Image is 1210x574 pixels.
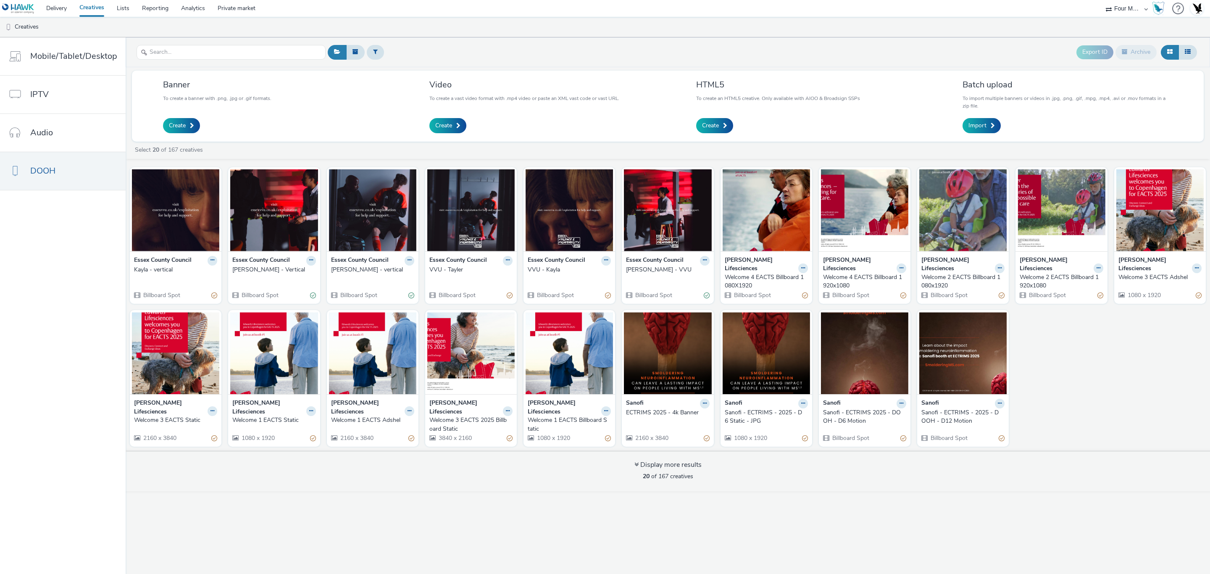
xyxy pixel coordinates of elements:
img: ECTRIMS 2025 - 4k Banner visual [624,312,711,394]
img: Welcome 1 EACTS Billboard Static visual [526,312,613,394]
button: Export ID [1076,45,1113,59]
div: Welcome 1 EACTS Adshel [331,416,411,424]
span: Import [968,121,986,130]
span: DOOH [30,165,55,177]
strong: 20 [643,472,650,480]
div: Partially valid [507,434,513,443]
a: Welcome 3 EACTS 2025 Billboard Static [429,416,513,433]
img: Welcome 1 EACTS Static visual [230,312,318,394]
span: Billboard Spot [930,291,968,299]
img: Elijah - VVU visual [624,169,711,251]
img: Sanofi - ECTRIMS 2025 - DOOH - D6 Motion visual [821,312,908,394]
strong: Sanofi [725,399,742,408]
div: Partially valid [1097,291,1103,300]
img: Welcome 4 EACTS Billboard 1920x1080 visual [821,169,908,251]
span: 3840 x 2160 [438,434,472,442]
div: Welcome 4 EACTS Billboard 1080X1920 [725,273,805,290]
span: Billboard Spot [536,291,574,299]
h3: Banner [163,79,271,90]
span: Mobile/Tablet/Desktop [30,50,117,62]
div: Welcome 3 EACTS Adshel [1118,273,1198,282]
strong: Essex County Council [626,256,684,266]
span: 2160 x 3840 [339,434,374,442]
img: Sanofi - ECTRIMS - 2025 - D6 Static - JPG visual [723,312,810,394]
strong: Essex County Council [331,256,389,266]
img: Account UK [1191,2,1203,15]
a: Select of 167 creatives [134,146,206,154]
a: Sanofi - ECTRIMS - 2025 - DOOH - D12 Motion [921,408,1005,426]
strong: Sanofi [921,399,939,408]
p: To create a banner with .png, .jpg or .gif formats. [163,95,271,102]
span: Billboard Spot [733,291,771,299]
span: 2160 x 3840 [142,434,176,442]
div: Partially valid [1196,291,1202,300]
a: Kayla - vertical [134,266,217,274]
strong: [PERSON_NAME] Lifesciences [528,399,599,416]
strong: Essex County Council [528,256,585,266]
span: 1080 x 1920 [1127,291,1161,299]
div: Welcome 3 EACTS 2025 Billboard Static [429,416,509,433]
div: Partially valid [802,291,808,300]
a: Welcome 4 EACTS Billboard 1080X1920 [725,273,808,290]
img: Kayla - vertical visual [132,169,219,251]
div: [PERSON_NAME] - VVU [626,266,706,274]
div: Partially valid [605,434,611,443]
strong: [PERSON_NAME] Lifesciences [331,399,402,416]
div: Welcome 2 EACTS Billboard 1920x1080 [1020,273,1100,290]
a: Welcome 3 EACTS Static [134,416,217,424]
div: Valid [310,291,316,300]
button: Grid [1161,45,1179,59]
a: VVU - Tayler [429,266,513,274]
img: Welcome 2 EACTS Billboard 1920x1080 visual [1018,169,1105,251]
div: Partially valid [999,434,1005,443]
span: Billboard Spot [241,291,279,299]
a: Welcome 2 EACTS Billboard 1920x1080 [1020,273,1103,290]
img: undefined Logo [2,3,34,14]
div: Welcome 4 EACTS Billboard 1920x1080 [823,273,903,290]
div: VVU - Tayler [429,266,509,274]
a: Sanofi - ECTRIMS 2025 - DOOH - D6 Motion [823,408,906,426]
strong: [PERSON_NAME] Lifesciences [134,399,205,416]
a: Welcome 2 EACTS Billboard 1080x1920 [921,273,1005,290]
img: Welcome 3 EACTS Adshel visual [1116,169,1204,251]
button: Archive [1115,45,1157,59]
span: Create [169,121,186,130]
span: Audio [30,126,53,139]
div: Valid [704,291,710,300]
div: VVU - Kayla [528,266,608,274]
a: VVU - Kayla [528,266,611,274]
span: Billboard Spot [634,291,672,299]
p: To create an HTML5 creative. Only available with AIOO & Broadsign SSPs [696,95,860,102]
div: Partially valid [408,434,414,443]
div: Partially valid [211,434,217,443]
span: of 167 creatives [643,472,693,480]
span: Billboard Spot [142,291,180,299]
a: ECTRIMS 2025 - 4k Banner [626,408,709,417]
img: Welcome 1 EACTS Adshel visual [329,312,416,394]
a: [PERSON_NAME] - VVU [626,266,709,274]
span: Billboard Spot [339,291,377,299]
div: Display more results [634,460,702,470]
div: Partially valid [900,291,906,300]
div: Partially valid [211,291,217,300]
img: VVU - Kayla visual [526,169,613,251]
div: Welcome 2 EACTS Billboard 1080x1920 [921,273,1001,290]
strong: Sanofi [823,399,841,408]
span: Billboard Spot [930,434,968,442]
a: Welcome 1 EACTS Billboard Static [528,416,611,433]
a: Welcome 3 EACTS Adshel [1118,273,1202,282]
strong: Sanofi [626,399,644,408]
div: Sanofi - ECTRIMS - 2025 - D6 Static - JPG [725,408,805,426]
input: Search... [137,45,326,60]
div: Welcome 3 EACTS Static [134,416,214,424]
span: Billboard Spot [1028,291,1066,299]
div: [PERSON_NAME] - Vertical [232,266,312,274]
img: Welcome 3 EACTS 2025 Billboard Static visual [427,312,515,394]
img: Sanofi - ECTRIMS - 2025 - DOOH - D12 Motion visual [919,312,1007,394]
a: Import [963,118,1001,133]
p: To create a vast video format with .mp4 video or paste an XML vast code or vast URL. [429,95,619,102]
div: Partially valid [999,291,1005,300]
div: Partially valid [310,434,316,443]
span: Billboard Spot [831,291,869,299]
a: Create [163,118,200,133]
